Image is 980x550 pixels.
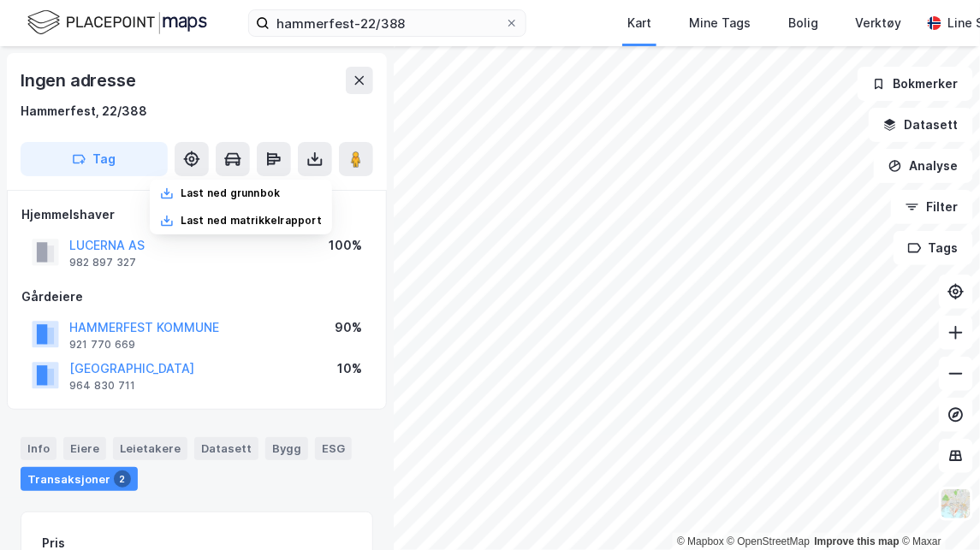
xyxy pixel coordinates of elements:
div: Transaksjoner [21,467,138,491]
div: Hjemmelshaver [21,204,372,225]
a: OpenStreetMap [728,535,811,547]
div: Hammerfest, 22/388 [21,101,147,121]
div: 921 770 669 [69,338,135,352]
div: Bygg [265,437,308,459]
div: 100% [329,235,362,256]
input: Søk på adresse, matrikkel, gårdeiere, leietakere eller personer [270,10,505,36]
div: Datasett [194,437,258,459]
a: Improve this map [815,535,900,547]
button: Datasett [869,108,973,142]
button: Tags [894,231,973,265]
div: Gårdeiere [21,287,372,307]
div: Info [21,437,56,459]
a: Mapbox [677,535,724,547]
div: Ingen adresse [21,67,139,94]
img: logo.f888ab2527a4732fd821a326f86c7f29.svg [27,8,207,38]
button: Filter [891,190,973,224]
div: Bolig [788,13,818,33]
div: 10% [337,358,362,379]
div: 964 830 711 [69,379,135,393]
div: Leietakere [113,437,187,459]
div: 982 897 327 [69,256,136,269]
div: Kontrollprogram for chat [894,468,980,550]
button: Tag [21,142,168,176]
div: Last ned matrikkelrapport [181,214,322,228]
div: Last ned grunnbok [181,186,280,200]
button: Bokmerker [858,67,973,101]
button: Analyse [874,149,973,183]
div: Kart [627,13,651,33]
div: Verktøy [856,13,902,33]
iframe: Chat Widget [894,468,980,550]
div: ESG [315,437,352,459]
div: Mine Tags [689,13,751,33]
div: 90% [335,317,362,338]
div: Eiere [63,437,106,459]
div: 2 [114,470,131,488]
